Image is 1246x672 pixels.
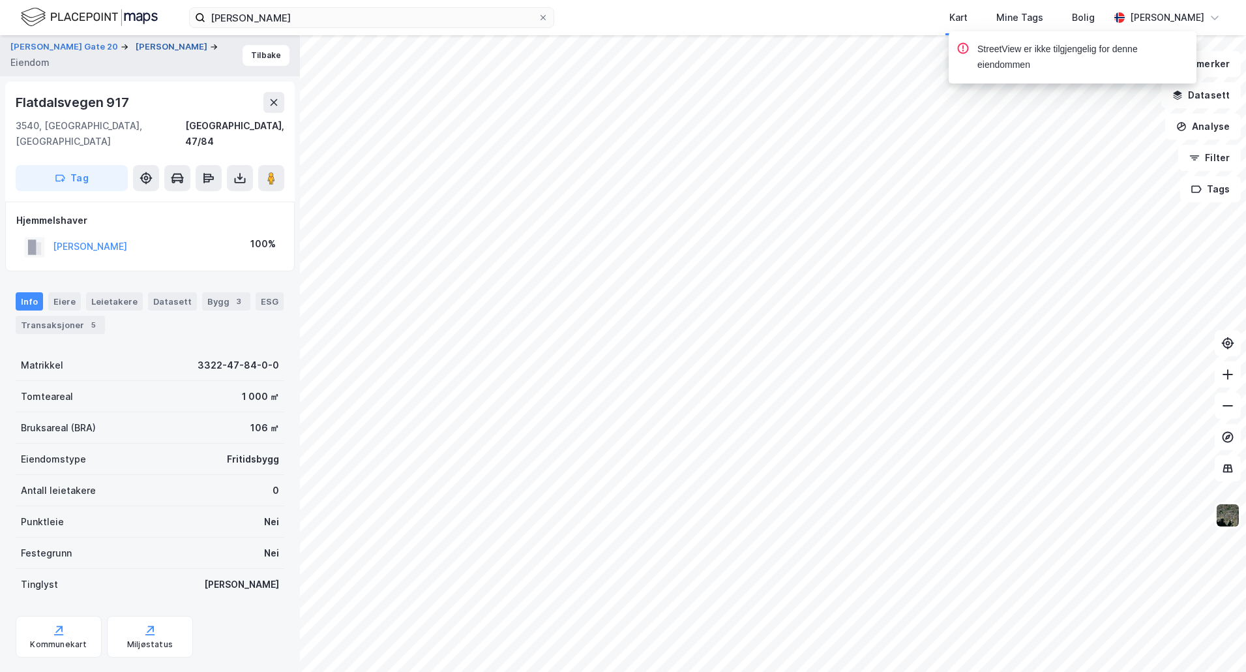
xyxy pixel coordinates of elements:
div: Leietakere [86,292,143,311]
div: Info [16,292,43,311]
div: Nei [264,545,279,561]
div: Kart [949,10,968,25]
div: Eiere [48,292,81,311]
div: Kontrollprogram for chat [1181,609,1246,672]
iframe: Chat Widget [1181,609,1246,672]
div: ESG [256,292,284,311]
div: Miljøstatus [127,639,173,650]
div: Bygg [202,292,250,311]
div: Matrikkel [21,358,63,373]
div: Nei [264,514,279,530]
button: Tilbake [243,45,289,66]
div: Datasett [148,292,197,311]
input: Søk på adresse, matrikkel, gårdeiere, leietakere eller personer [205,8,538,27]
div: Fritidsbygg [227,451,279,467]
div: Transaksjoner [16,316,105,334]
div: Bruksareal (BRA) [21,420,96,436]
div: Bolig [1072,10,1095,25]
button: Tag [16,165,128,191]
div: 100% [250,236,276,252]
button: [PERSON_NAME] [136,40,210,53]
img: 9k= [1215,503,1240,528]
button: Filter [1178,145,1241,171]
div: Eiendom [10,55,50,70]
div: StreetView er ikke tilgjengelig for denne eiendommen [977,42,1186,73]
button: [PERSON_NAME] Gate 20 [10,40,121,53]
div: Flatdalsvegen 917 [16,92,132,113]
div: [GEOGRAPHIC_DATA], 47/84 [185,118,284,149]
div: 3540, [GEOGRAPHIC_DATA], [GEOGRAPHIC_DATA] [16,118,185,149]
div: Festegrunn [21,545,72,561]
div: [PERSON_NAME] [204,577,279,592]
button: Analyse [1165,114,1241,140]
div: Eiendomstype [21,451,86,467]
button: Tags [1180,176,1241,202]
button: Datasett [1161,82,1241,108]
div: Mine Tags [996,10,1043,25]
img: logo.f888ab2527a4732fd821a326f86c7f29.svg [21,6,158,29]
div: 5 [87,318,100,331]
div: [PERSON_NAME] [1130,10,1204,25]
div: 106 ㎡ [250,420,279,436]
div: 3 [232,295,245,308]
div: 0 [273,483,279,498]
div: Punktleie [21,514,64,530]
div: Hjemmelshaver [16,213,284,228]
div: Kommunekart [30,639,87,650]
div: Antall leietakere [21,483,96,498]
div: Tomteareal [21,389,73,405]
div: 1 000 ㎡ [242,389,279,405]
div: 3322-47-84-0-0 [198,358,279,373]
div: Tinglyst [21,577,58,592]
